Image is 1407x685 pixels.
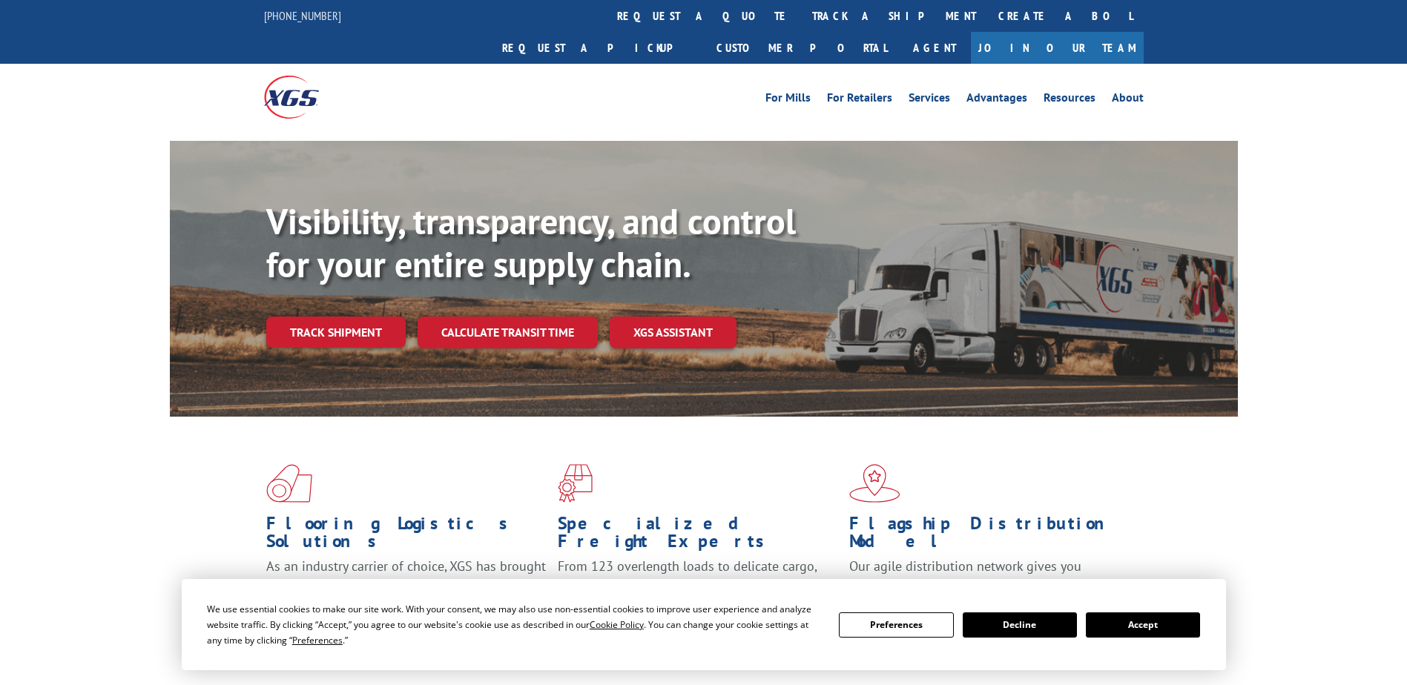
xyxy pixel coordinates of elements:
a: Calculate transit time [418,317,598,348]
a: Track shipment [266,317,406,348]
a: About [1112,92,1144,108]
a: For Retailers [827,92,892,108]
a: For Mills [765,92,811,108]
a: Customer Portal [705,32,898,64]
b: Visibility, transparency, and control for your entire supply chain. [266,198,796,287]
a: Request a pickup [491,32,705,64]
img: xgs-icon-total-supply-chain-intelligence-red [266,464,312,503]
h1: Flagship Distribution Model [849,514,1130,557]
img: xgs-icon-flagship-distribution-model-red [849,464,900,503]
p: From 123 overlength loads to delicate cargo, our experienced staff knows the best way to move you... [558,557,838,623]
a: Join Our Team [971,32,1144,64]
h1: Flooring Logistics Solutions [266,514,547,557]
button: Preferences [839,612,953,638]
span: As an industry carrier of choice, XGS has brought innovation and dedication to flooring logistics... [266,557,546,610]
span: Preferences [292,634,343,646]
div: Cookie Consent Prompt [182,579,1226,670]
a: Resources [1044,92,1095,108]
h1: Specialized Freight Experts [558,514,838,557]
a: Agent [898,32,971,64]
img: xgs-icon-focused-on-flooring-red [558,464,593,503]
a: Services [909,92,950,108]
div: We use essential cookies to make our site work. With your consent, we may also use non-essential ... [207,601,821,648]
a: XGS ASSISTANT [610,317,737,348]
button: Accept [1086,612,1200,638]
a: Advantages [966,92,1027,108]
button: Decline [963,612,1077,638]
a: [PHONE_NUMBER] [264,8,341,23]
span: Cookie Policy [590,618,644,631]
span: Our agile distribution network gives you nationwide inventory management on demand. [849,557,1122,592]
